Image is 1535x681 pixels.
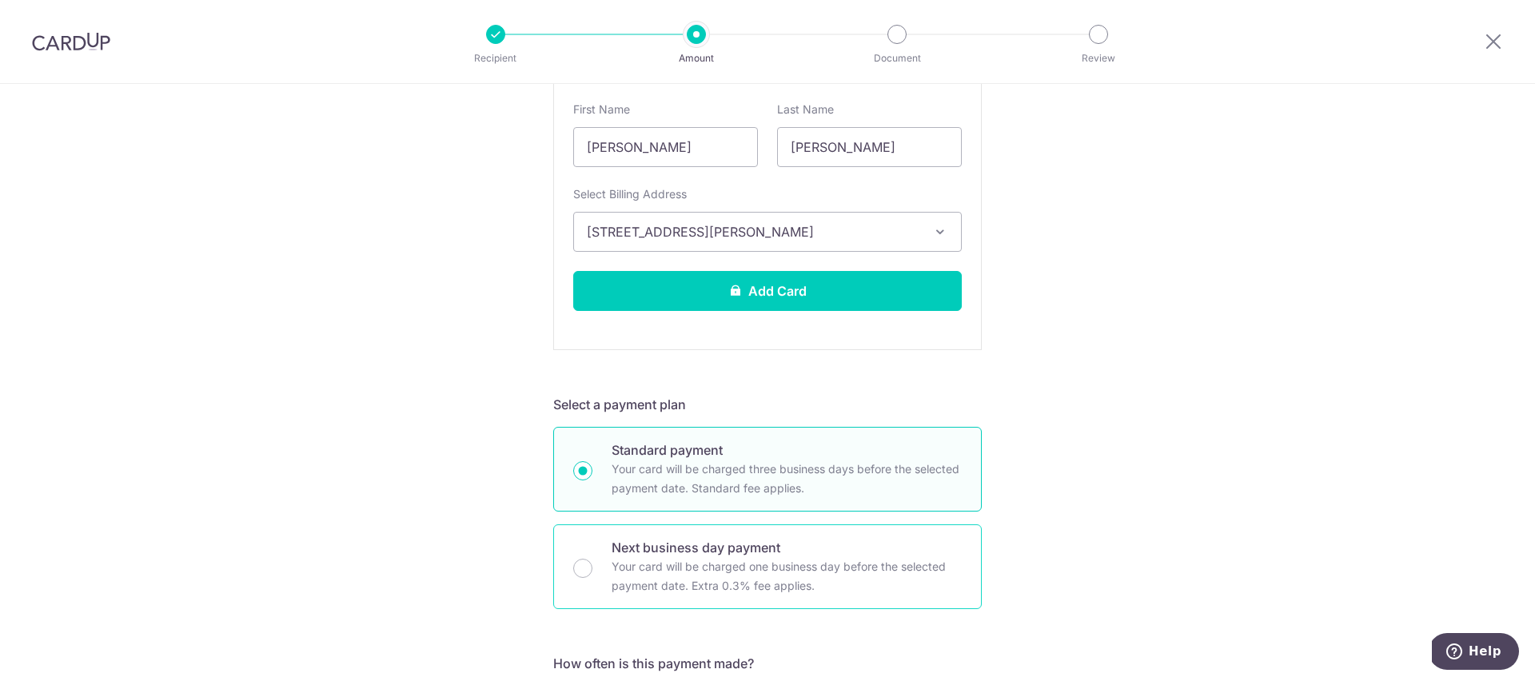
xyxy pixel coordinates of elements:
[553,654,982,673] h5: How often is this payment made?
[573,127,758,167] input: Cardholder First Name
[1432,633,1519,673] iframe: Opens a widget where you can find more information
[777,127,962,167] input: Cardholder Last Name
[777,102,834,117] label: Last Name
[1039,50,1158,66] p: Review
[437,50,555,66] p: Recipient
[573,186,687,202] label: Select Billing Address
[573,102,630,117] label: First Name
[838,50,956,66] p: Document
[573,212,962,252] button: [STREET_ADDRESS][PERSON_NAME]
[587,222,919,241] span: [STREET_ADDRESS][PERSON_NAME]
[612,440,962,460] p: Standard payment
[612,460,962,498] p: Your card will be charged three business days before the selected payment date. Standard fee appl...
[32,32,110,51] img: CardUp
[573,271,962,311] button: Add Card
[612,557,962,595] p: Your card will be charged one business day before the selected payment date. Extra 0.3% fee applies.
[637,50,756,66] p: Amount
[612,538,962,557] p: Next business day payment
[553,395,982,414] h5: Select a payment plan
